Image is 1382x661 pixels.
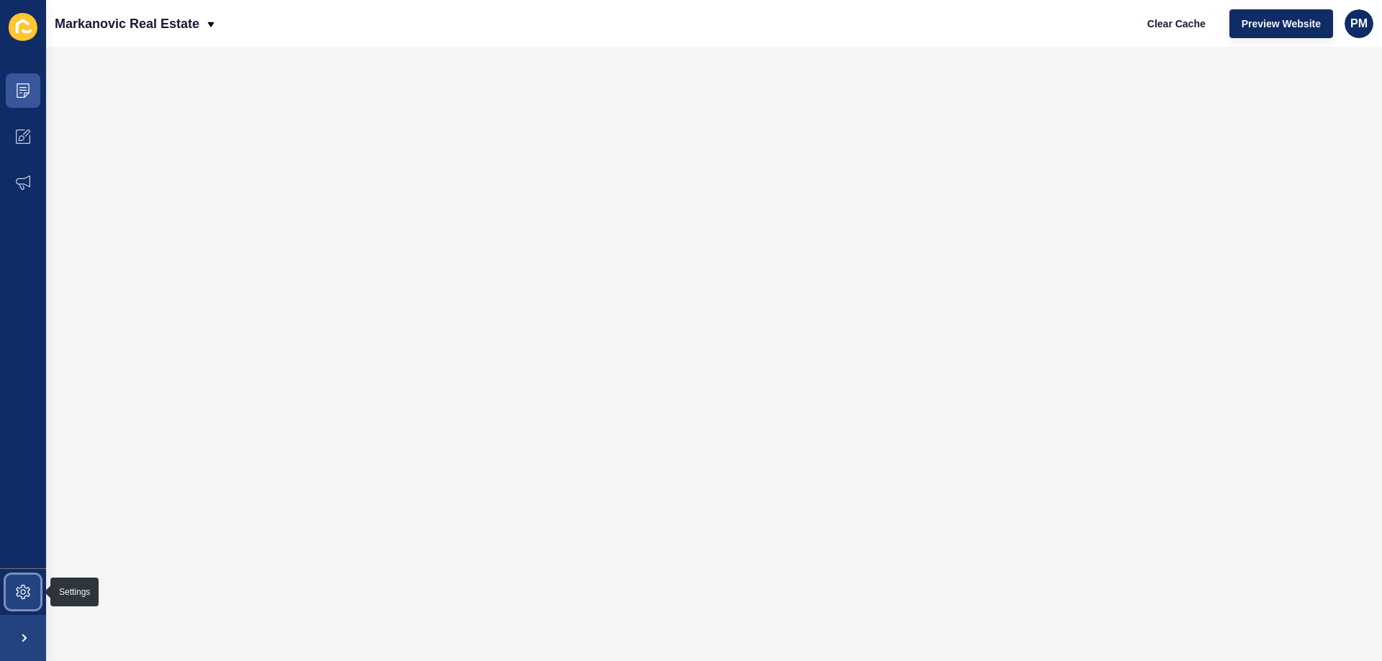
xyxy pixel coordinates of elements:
div: Settings [59,586,90,598]
p: Markanovic Real Estate [55,6,199,42]
span: Clear Cache [1147,17,1206,31]
button: Clear Cache [1135,9,1218,38]
span: Preview Website [1242,17,1321,31]
span: PM [1350,17,1368,31]
button: Preview Website [1229,9,1333,38]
